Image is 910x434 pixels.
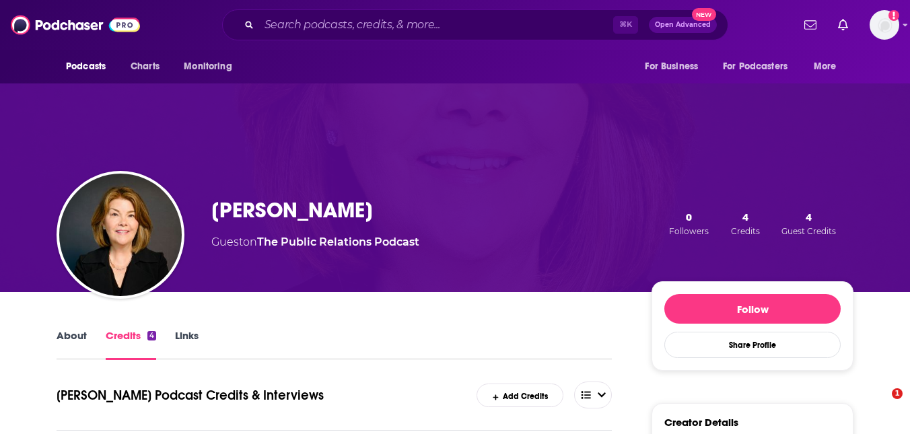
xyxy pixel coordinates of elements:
button: open menu [574,382,612,408]
span: Logged in as hopeksander1 [870,10,899,40]
a: Charts [122,54,168,79]
img: User Profile [870,10,899,40]
span: ⌘ K [613,16,638,34]
span: For Podcasters [723,57,788,76]
button: Open AdvancedNew [649,17,717,33]
button: Share Profile [664,332,841,358]
button: 4Guest Credits [777,210,840,237]
span: Credits [731,226,760,236]
button: open menu [714,54,807,79]
a: About [57,329,87,360]
a: Show notifications dropdown [799,13,822,36]
a: Links [175,329,199,360]
span: Monitoring [184,57,232,76]
button: open menu [57,54,123,79]
input: Search podcasts, credits, & more... [259,14,613,36]
svg: Add a profile image [888,10,899,21]
a: Credits4 [106,329,156,360]
span: Guest [211,236,243,248]
button: open menu [804,54,853,79]
span: Podcasts [66,57,106,76]
span: Open Advanced [655,22,711,28]
iframe: Intercom live chat [864,388,897,421]
a: Add Credits [477,384,563,407]
h1: Kathleen Lucente's Podcast Credits & Interviews [57,382,450,408]
span: 0 [686,211,692,223]
div: Search podcasts, credits, & more... [222,9,728,40]
span: 4 [742,211,748,223]
span: Guest Credits [781,226,836,236]
button: 4Credits [727,210,764,237]
img: Kathleen Lucente [59,174,182,296]
button: Follow [664,294,841,324]
span: 1 [892,388,903,399]
span: New [692,8,716,21]
span: on [243,236,419,248]
button: open menu [174,54,249,79]
span: Charts [131,57,160,76]
div: 4 [147,331,156,340]
button: 0Followers [665,210,713,237]
span: 4 [806,211,812,223]
h3: Creator Details [664,416,738,429]
span: Followers [669,226,709,236]
span: More [814,57,837,76]
img: Podchaser - Follow, Share and Rate Podcasts [11,12,140,38]
button: open menu [635,54,715,79]
h3: [PERSON_NAME] [211,197,373,223]
a: Show notifications dropdown [833,13,853,36]
a: The Public Relations Podcast [257,236,419,248]
span: For Business [645,57,698,76]
button: Show profile menu [870,10,899,40]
